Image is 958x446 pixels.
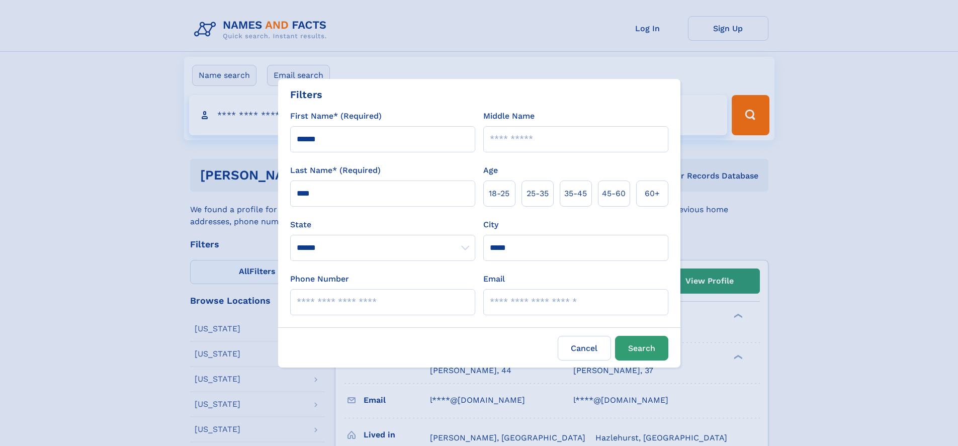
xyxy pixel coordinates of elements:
label: Age [483,164,498,176]
label: Last Name* (Required) [290,164,381,176]
span: 18‑25 [489,188,509,200]
div: Filters [290,87,322,102]
span: 60+ [645,188,660,200]
label: Email [483,273,505,285]
span: 25‑35 [527,188,549,200]
label: First Name* (Required) [290,110,382,122]
label: City [483,219,498,231]
label: Middle Name [483,110,535,122]
label: Cancel [558,336,611,361]
span: 35‑45 [564,188,587,200]
label: Phone Number [290,273,349,285]
span: 45‑60 [602,188,626,200]
button: Search [615,336,668,361]
label: State [290,219,475,231]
